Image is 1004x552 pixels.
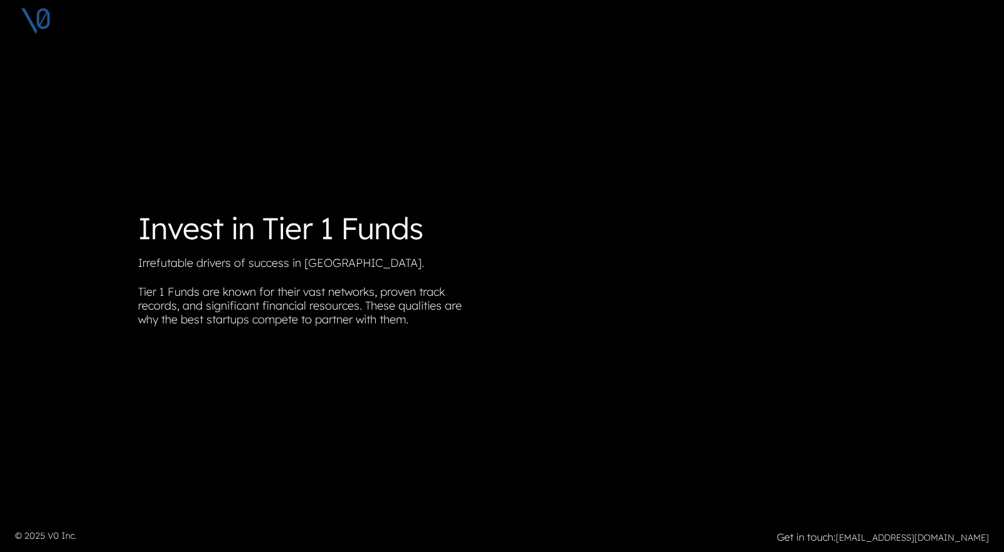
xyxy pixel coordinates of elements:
p: © 2025 V0 Inc. [15,529,494,543]
p: Irrefutable drivers of success in [GEOGRAPHIC_DATA]. [138,256,492,275]
p: Tier 1 Funds are known for their vast networks, proven track records, and significant financial r... [138,285,492,332]
a: [EMAIL_ADDRESS][DOMAIN_NAME] [836,532,989,543]
strong: Get in touch: [777,531,836,543]
h1: Invest in Tier 1 Funds [138,210,492,247]
img: V0 logo [20,5,51,36]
